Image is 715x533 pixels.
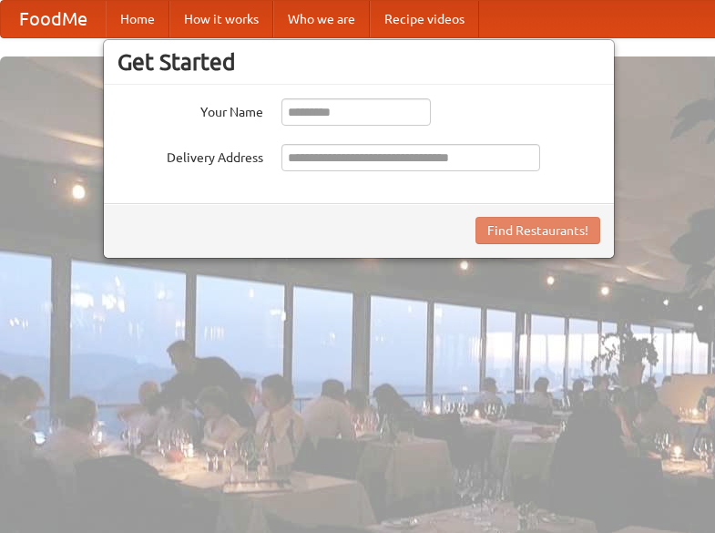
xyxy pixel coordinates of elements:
[1,1,106,37] a: FoodMe
[117,144,263,167] label: Delivery Address
[169,1,273,37] a: How it works
[117,98,263,121] label: Your Name
[370,1,479,37] a: Recipe videos
[273,1,370,37] a: Who we are
[117,48,600,76] h3: Get Started
[475,217,600,244] button: Find Restaurants!
[106,1,169,37] a: Home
